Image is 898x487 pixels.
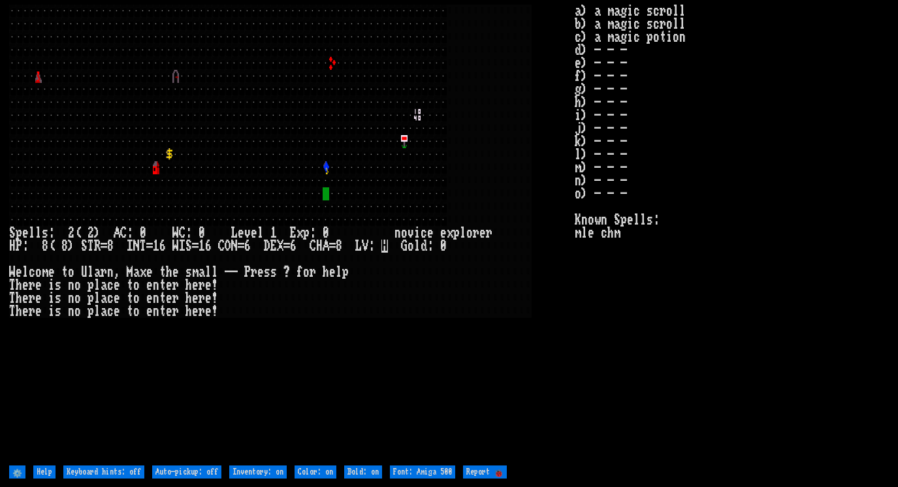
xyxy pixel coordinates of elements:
[244,240,251,253] div: 6
[94,292,101,305] div: l
[460,227,466,240] div: l
[264,240,270,253] div: D
[114,292,120,305] div: e
[172,292,179,305] div: r
[310,266,316,279] div: r
[185,227,192,240] div: :
[55,292,61,305] div: s
[329,240,336,253] div: =
[68,279,74,292] div: n
[159,240,166,253] div: 6
[344,465,382,479] input: Bold: on
[133,279,140,292] div: o
[16,292,22,305] div: h
[35,292,42,305] div: e
[68,240,74,253] div: )
[35,305,42,318] div: e
[212,266,218,279] div: l
[368,240,375,253] div: :
[427,240,434,253] div: :
[205,292,212,305] div: e
[9,292,16,305] div: T
[16,266,22,279] div: e
[408,240,414,253] div: o
[9,266,16,279] div: W
[421,227,427,240] div: c
[251,266,257,279] div: r
[185,292,192,305] div: h
[22,266,29,279] div: l
[199,292,205,305] div: r
[447,227,453,240] div: x
[264,266,270,279] div: s
[427,227,434,240] div: e
[33,465,56,479] input: Help
[172,305,179,318] div: r
[205,305,212,318] div: e
[74,227,81,240] div: (
[473,227,479,240] div: r
[394,227,401,240] div: n
[336,266,342,279] div: l
[401,240,408,253] div: G
[133,266,140,279] div: a
[277,240,283,253] div: X
[185,240,192,253] div: S
[114,279,120,292] div: e
[146,240,153,253] div: =
[42,240,48,253] div: 8
[127,240,133,253] div: I
[16,279,22,292] div: h
[270,227,277,240] div: 1
[463,465,507,479] input: Report 🐞
[414,240,421,253] div: l
[440,240,447,253] div: 0
[270,266,277,279] div: s
[199,266,205,279] div: a
[316,240,323,253] div: H
[231,240,238,253] div: N
[238,240,244,253] div: =
[479,227,486,240] div: e
[94,266,101,279] div: a
[199,305,205,318] div: r
[29,279,35,292] div: r
[127,292,133,305] div: t
[295,465,336,479] input: Color: on
[101,305,107,318] div: a
[127,227,133,240] div: :
[114,266,120,279] div: ,
[270,240,277,253] div: E
[35,227,42,240] div: l
[42,227,48,240] div: s
[88,305,94,318] div: p
[179,240,185,253] div: I
[94,279,101,292] div: l
[63,465,144,479] input: Keyboard hints: off
[159,266,166,279] div: t
[101,279,107,292] div: a
[48,240,55,253] div: (
[414,227,421,240] div: i
[229,465,287,479] input: Inventory: on
[244,227,251,240] div: v
[94,240,101,253] div: R
[225,240,231,253] div: O
[166,305,172,318] div: e
[146,279,153,292] div: e
[199,279,205,292] div: r
[107,292,114,305] div: c
[74,305,81,318] div: o
[68,227,74,240] div: 2
[22,305,29,318] div: e
[29,292,35,305] div: r
[88,292,94,305] div: p
[290,240,297,253] div: 6
[35,266,42,279] div: o
[283,266,290,279] div: ?
[185,305,192,318] div: h
[153,292,159,305] div: n
[9,227,16,240] div: S
[159,292,166,305] div: t
[140,266,146,279] div: x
